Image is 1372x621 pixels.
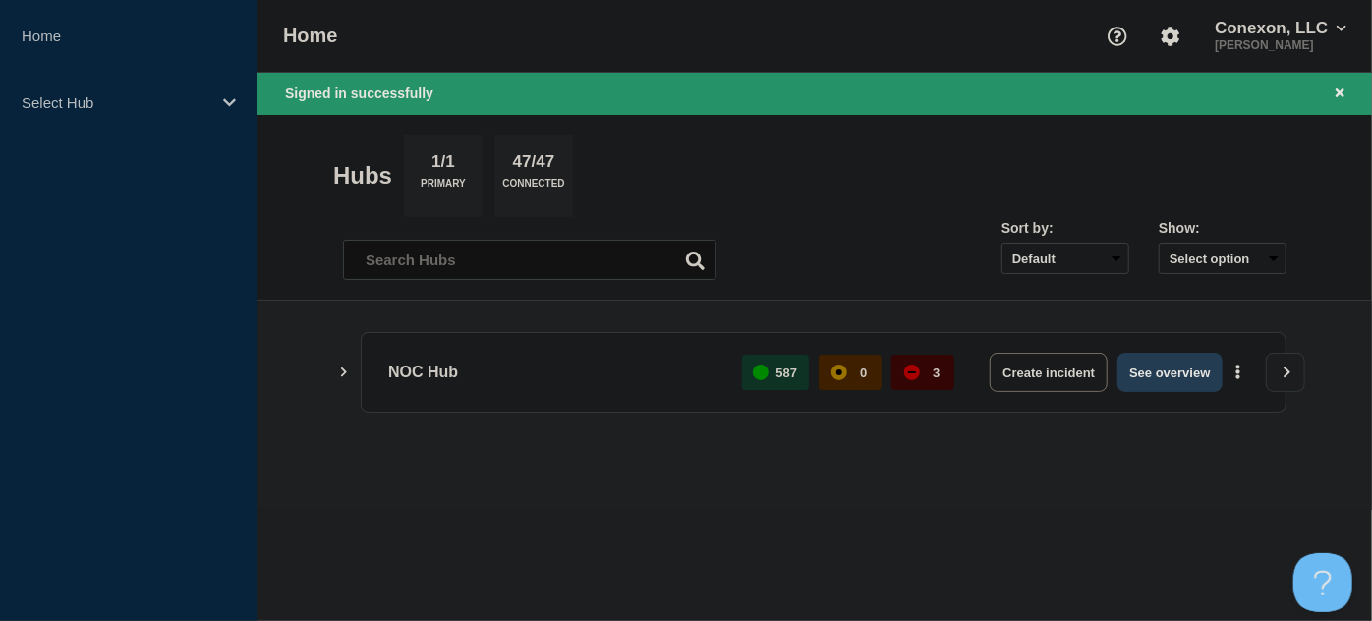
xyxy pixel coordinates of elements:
[1293,553,1352,612] iframe: Help Scout Beacon - Open
[990,353,1108,392] button: Create incident
[1211,38,1350,52] p: [PERSON_NAME]
[339,366,349,380] button: Show Connected Hubs
[1226,355,1251,391] button: More actions
[22,94,210,111] p: Select Hub
[1150,16,1191,57] button: Account settings
[776,366,798,380] p: 587
[1001,243,1129,274] select: Sort by
[388,353,719,392] p: NOC Hub
[421,178,466,198] p: Primary
[505,152,562,178] p: 47/47
[1097,16,1138,57] button: Support
[1211,19,1350,38] button: Conexon, LLC
[933,366,940,380] p: 3
[285,85,433,101] span: Signed in successfully
[860,366,867,380] p: 0
[343,240,716,280] input: Search Hubs
[425,152,463,178] p: 1/1
[283,25,338,47] h1: Home
[831,365,847,380] div: affected
[333,162,392,190] h2: Hubs
[1159,243,1286,274] button: Select option
[1328,83,1352,105] button: Close banner
[1001,220,1129,236] div: Sort by:
[753,365,769,380] div: up
[904,365,920,380] div: down
[1159,220,1286,236] div: Show:
[1117,353,1222,392] button: See overview
[1266,353,1305,392] button: View
[502,178,564,198] p: Connected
